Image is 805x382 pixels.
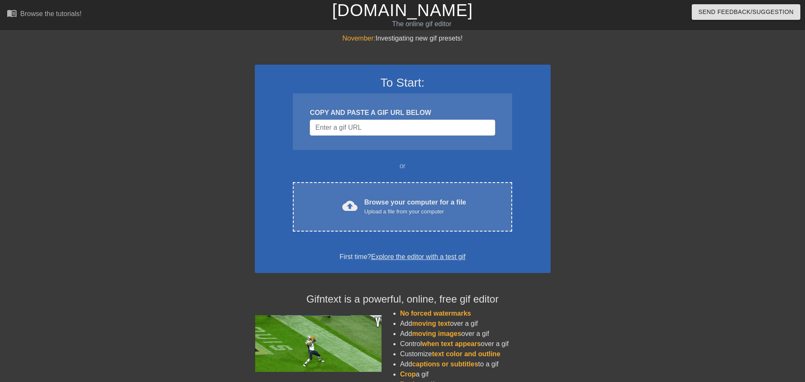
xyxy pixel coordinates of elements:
[692,4,800,20] button: Send Feedback/Suggestion
[422,340,481,347] span: when text appears
[20,10,82,17] div: Browse the tutorials!
[400,339,551,349] li: Control over a gif
[266,76,540,90] h3: To Start:
[7,8,82,21] a: Browse the tutorials!
[400,329,551,339] li: Add over a gif
[400,369,551,379] li: a gif
[412,330,461,337] span: moving images
[7,8,17,18] span: menu_book
[412,360,478,368] span: captions or subtitles
[400,319,551,329] li: Add over a gif
[332,1,473,19] a: [DOMAIN_NAME]
[342,35,375,42] span: November:
[432,350,500,357] span: text color and outline
[310,120,495,136] input: Username
[364,207,466,216] div: Upload a file from your computer
[400,349,551,359] li: Customize
[266,252,540,262] div: First time?
[277,161,529,171] div: or
[400,371,416,378] span: Crop
[412,320,450,327] span: moving text
[400,310,471,317] span: No forced watermarks
[342,198,357,213] span: cloud_upload
[273,19,571,29] div: The online gif editor
[371,253,465,260] a: Explore the editor with a test gif
[400,359,551,369] li: Add to a gif
[699,7,794,17] span: Send Feedback/Suggestion
[364,197,466,216] div: Browse your computer for a file
[310,108,495,118] div: COPY AND PASTE A GIF URL BELOW
[255,33,551,44] div: Investigating new gif presets!
[255,293,551,306] h4: Gifntext is a powerful, online, free gif editor
[255,315,382,372] img: football_small.gif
